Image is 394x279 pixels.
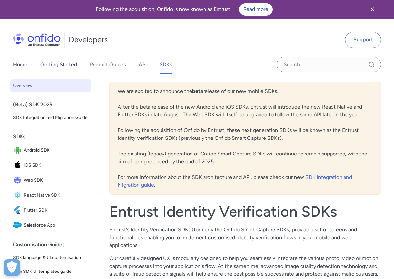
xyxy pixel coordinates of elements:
[277,57,381,72] input: Onfido search input field
[109,202,381,221] h1: Entrust Identity Verification SDKs
[13,55,27,74] a: Home
[10,158,91,172] a: IconiOS SDKiOS SDK
[13,82,88,90] span: Overview
[139,55,147,74] a: API
[13,206,24,215] img: IconFlutter SDK
[24,161,88,170] span: iOS SDK
[345,32,381,48] a: Support
[24,191,88,200] span: React Native SDK
[13,176,24,185] img: IconWeb SDK
[40,55,77,74] a: Getting Started
[13,221,24,230] img: IconSalesforce App
[192,88,203,94] b: beta
[10,111,91,124] a: SDK Integration and Migration Guide
[8,3,360,16] div: Following the acquisition, Onfido is now known as Entrust.
[24,146,88,155] span: Android SDK
[90,55,126,74] a: Product Guides
[13,238,93,251] div: Customisation Guides
[13,130,93,143] div: SDKs
[13,98,93,111] div: (Beta) SDK 2025
[10,188,91,202] a: IconReact Native SDKReact Native SDK
[13,161,24,170] img: IconiOS SDK
[160,55,172,74] a: SDKs
[109,82,381,195] div: We are excited to announce the release of our new mobile SDKs. After the beta release of the new ...
[13,268,88,275] span: Web SDK UI templates guide
[10,251,91,264] a: SDK language & UI customisation
[109,226,381,249] p: Entrust's Identity Verification SDKs (formerly the Onfido Smart Capture SDKs) provide a set of sc...
[10,203,91,217] a: IconFlutter SDKFlutter SDK
[13,191,24,200] img: IconReact Native SDK
[10,143,91,157] a: IconAndroid SDKAndroid SDK
[13,33,61,46] img: Onfido Logo
[10,265,91,278] a: Web SDK UI templates guide
[10,79,91,92] a: Overview
[368,6,376,13] svg: Close banner
[109,255,381,278] p: Our carefully designed UX is modularly designed to help you seamlessly integrate the various phot...
[360,1,384,18] button: Close banner
[13,254,88,262] span: SDK language & UI customisation
[13,146,24,155] img: IconAndroid SDK
[24,206,88,215] span: Flutter SDK
[24,221,88,230] span: Salesforce App
[69,35,108,45] h1: Developers
[10,173,91,187] a: IconWeb SDKWeb SDK
[10,218,91,232] a: IconSalesforce AppSalesforce App
[239,3,273,16] a: Read more
[24,176,88,185] span: Web SDK
[4,259,20,276] button: Open Preferences
[13,114,88,122] span: SDK Integration and Migration Guide
[4,259,20,276] div: Cookie Preferences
